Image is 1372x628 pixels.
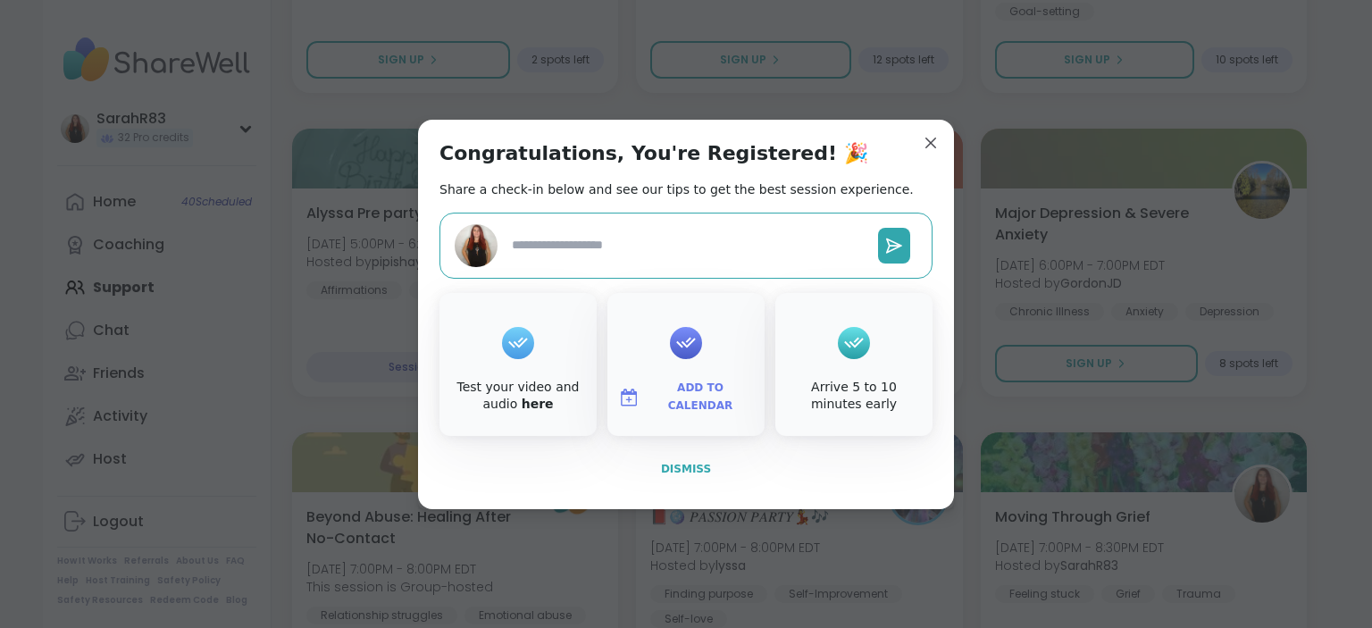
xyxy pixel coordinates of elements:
div: Test your video and audio [443,379,593,414]
span: Add to Calendar [647,380,754,414]
button: Dismiss [439,450,933,488]
div: Arrive 5 to 10 minutes early [779,379,929,414]
h1: Congratulations, You're Registered! 🎉 [439,141,868,166]
img: SarahR83 [455,224,498,267]
img: ShareWell Logomark [618,387,640,408]
button: Add to Calendar [611,379,761,416]
h2: Share a check-in below and see our tips to get the best session experience. [439,180,914,198]
span: Dismiss [661,463,711,475]
a: here [522,397,554,411]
